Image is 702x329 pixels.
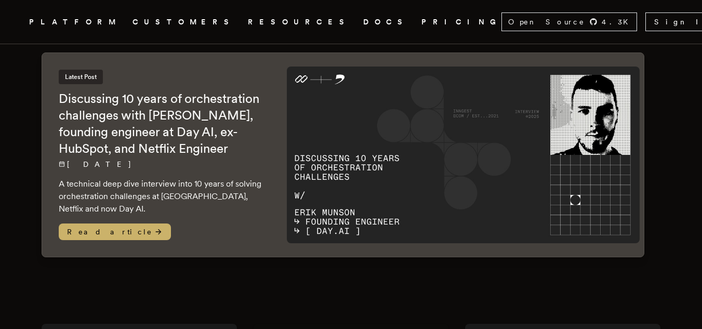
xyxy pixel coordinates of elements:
span: Read article [59,223,171,240]
button: PLATFORM [29,16,120,29]
img: Featured image for Discussing 10 years of orchestration challenges with Erik Munson, founding eng... [287,67,640,243]
a: DOCS [363,16,409,29]
span: Latest Post [59,70,103,84]
span: 4.3 K [602,17,634,27]
p: [DATE] [59,159,266,169]
h2: Discussing 10 years of orchestration challenges with [PERSON_NAME], founding engineer at Day AI, ... [59,90,266,157]
a: PRICING [421,16,501,29]
p: A technical deep dive interview into 10 years of solving orchestration challenges at [GEOGRAPHIC_... [59,178,266,215]
span: Open Source [508,17,585,27]
a: CUSTOMERS [133,16,235,29]
a: Latest PostDiscussing 10 years of orchestration challenges with [PERSON_NAME], founding engineer ... [42,52,644,257]
button: RESOURCES [248,16,351,29]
